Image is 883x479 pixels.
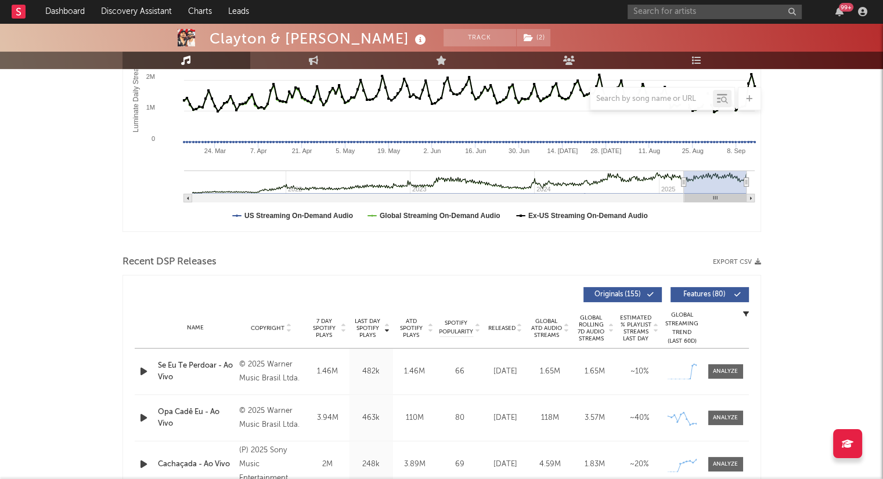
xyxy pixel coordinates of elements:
[575,459,614,470] div: 1.83M
[158,459,234,470] a: Cachaçada - Ao Vivo
[671,287,749,302] button: Features(80)
[531,459,570,470] div: 4.59M
[352,366,390,378] div: 482k
[531,318,563,339] span: Global ATD Audio Streams
[336,147,355,154] text: 5. May
[396,459,434,470] div: 3.89M
[309,366,347,378] div: 1.46M
[638,147,659,154] text: 11. Aug
[516,29,551,46] span: ( 2 )
[488,325,516,332] span: Released
[517,29,550,46] button: (2)
[352,318,383,339] span: Last Day Spotify Plays
[678,291,731,298] span: Features ( 80 )
[439,319,473,336] span: Spotify Popularity
[531,412,570,424] div: 118M
[727,147,745,154] text: 8. Sep
[379,212,500,220] text: Global Streaming On-Demand Audio
[309,318,340,339] span: 7 Day Spotify Plays
[204,147,226,154] text: 24. Mar
[508,147,529,154] text: 30. Jun
[439,412,480,424] div: 80
[439,459,480,470] div: 69
[396,412,434,424] div: 110M
[210,29,429,48] div: Clayton & [PERSON_NAME]
[486,366,525,378] div: [DATE]
[839,3,853,12] div: 99 +
[486,459,525,470] div: [DATE]
[396,318,427,339] span: ATD Spotify Plays
[250,147,266,154] text: 7. Apr
[528,212,647,220] text: Ex-US Streaming On-Demand Audio
[835,7,844,16] button: 99+
[713,259,761,266] button: Export CSV
[396,366,434,378] div: 1.46M
[590,95,713,104] input: Search by song name or URL
[620,459,659,470] div: ~ 20 %
[239,358,302,386] div: © 2025 Warner Music Brasil Ltda.
[377,147,401,154] text: 19. May
[486,412,525,424] div: [DATE]
[583,287,662,302] button: Originals(155)
[547,147,578,154] text: 14. [DATE]
[132,59,140,132] text: Luminate Daily Streams
[158,407,234,429] a: Opa Cadê Eu - Ao Vivo
[575,412,614,424] div: 3.57M
[575,366,614,378] div: 1.65M
[291,147,312,154] text: 21. Apr
[591,291,644,298] span: Originals ( 155 )
[352,459,390,470] div: 248k
[352,412,390,424] div: 463k
[239,404,302,432] div: © 2025 Warner Music Brasil Ltda.
[251,325,284,332] span: Copyright
[158,360,234,383] a: Se Eu Te Perdoar - Ao Vivo
[423,147,441,154] text: 2. Jun
[444,29,516,46] button: Track
[665,311,700,346] div: Global Streaming Trend (Last 60D)
[620,412,659,424] div: ~ 40 %
[620,314,652,342] span: Estimated % Playlist Streams Last Day
[151,135,154,142] text: 0
[628,5,802,19] input: Search for artists
[122,255,217,269] span: Recent DSP Releases
[158,324,234,332] div: Name
[531,366,570,378] div: 1.65M
[244,212,353,220] text: US Streaming On-Demand Audio
[146,73,154,80] text: 2M
[682,147,703,154] text: 25. Aug
[465,147,486,154] text: 16. Jun
[575,314,607,342] span: Global Rolling 7D Audio Streams
[590,147,621,154] text: 28. [DATE]
[439,366,480,378] div: 66
[620,366,659,378] div: ~ 10 %
[309,459,347,470] div: 2M
[309,412,347,424] div: 3.94M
